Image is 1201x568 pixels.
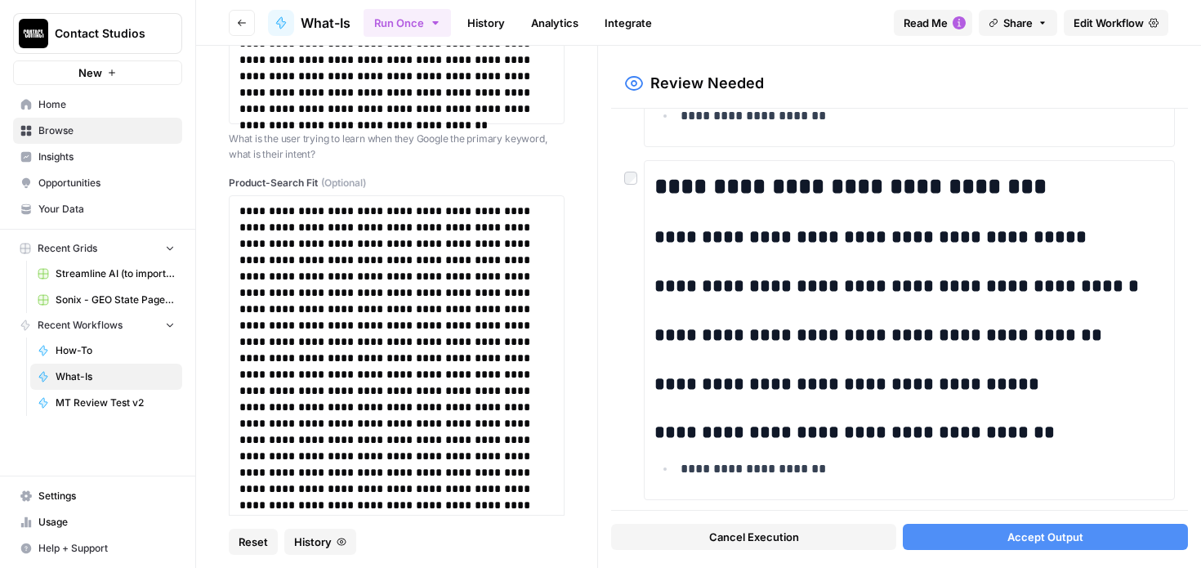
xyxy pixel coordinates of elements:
[979,10,1057,36] button: Share
[56,293,175,307] span: Sonix - GEO State Pages Grid
[13,196,182,222] a: Your Data
[13,92,182,118] a: Home
[30,338,182,364] a: How-To
[229,176,565,190] label: Product-Search Fit
[1064,10,1168,36] a: Edit Workflow
[364,9,451,37] button: Run Once
[38,202,175,217] span: Your Data
[904,15,948,31] span: Read Me
[55,25,154,42] span: Contact Studios
[903,524,1188,550] button: Accept Output
[38,176,175,190] span: Opportunities
[239,534,268,550] span: Reset
[1007,529,1083,545] span: Accept Output
[229,529,278,555] button: Reset
[78,65,102,81] span: New
[56,369,175,384] span: What-Is
[30,261,182,287] a: Streamline AI (to import) - Streamline AI Import.csv
[1074,15,1144,31] span: Edit Workflow
[30,364,182,390] a: What-Is
[13,170,182,196] a: Opportunities
[38,123,175,138] span: Browse
[321,176,366,190] span: (Optional)
[229,131,565,163] p: What is the user trying to learn when they Google the primary keyword, what is their intent?
[294,534,332,550] span: History
[13,118,182,144] a: Browse
[268,10,350,36] a: What-Is
[13,13,182,54] button: Workspace: Contact Studios
[894,10,972,36] button: Read Me
[13,313,182,338] button: Recent Workflows
[38,318,123,333] span: Recent Workflows
[13,535,182,561] button: Help + Support
[30,287,182,313] a: Sonix - GEO State Pages Grid
[650,72,764,95] h2: Review Needed
[13,509,182,535] a: Usage
[56,266,175,281] span: Streamline AI (to import) - Streamline AI Import.csv
[38,515,175,530] span: Usage
[38,97,175,112] span: Home
[1003,15,1033,31] span: Share
[458,10,515,36] a: History
[284,529,356,555] button: History
[13,144,182,170] a: Insights
[521,10,588,36] a: Analytics
[38,150,175,164] span: Insights
[13,236,182,261] button: Recent Grids
[38,241,97,256] span: Recent Grids
[611,524,896,550] button: Cancel Execution
[595,10,662,36] a: Integrate
[709,529,799,545] span: Cancel Execution
[56,343,175,358] span: How-To
[19,19,48,48] img: Contact Studios Logo
[13,60,182,85] button: New
[38,489,175,503] span: Settings
[38,541,175,556] span: Help + Support
[30,390,182,416] a: MT Review Test v2
[301,13,350,33] span: What-Is
[13,483,182,509] a: Settings
[56,396,175,410] span: MT Review Test v2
